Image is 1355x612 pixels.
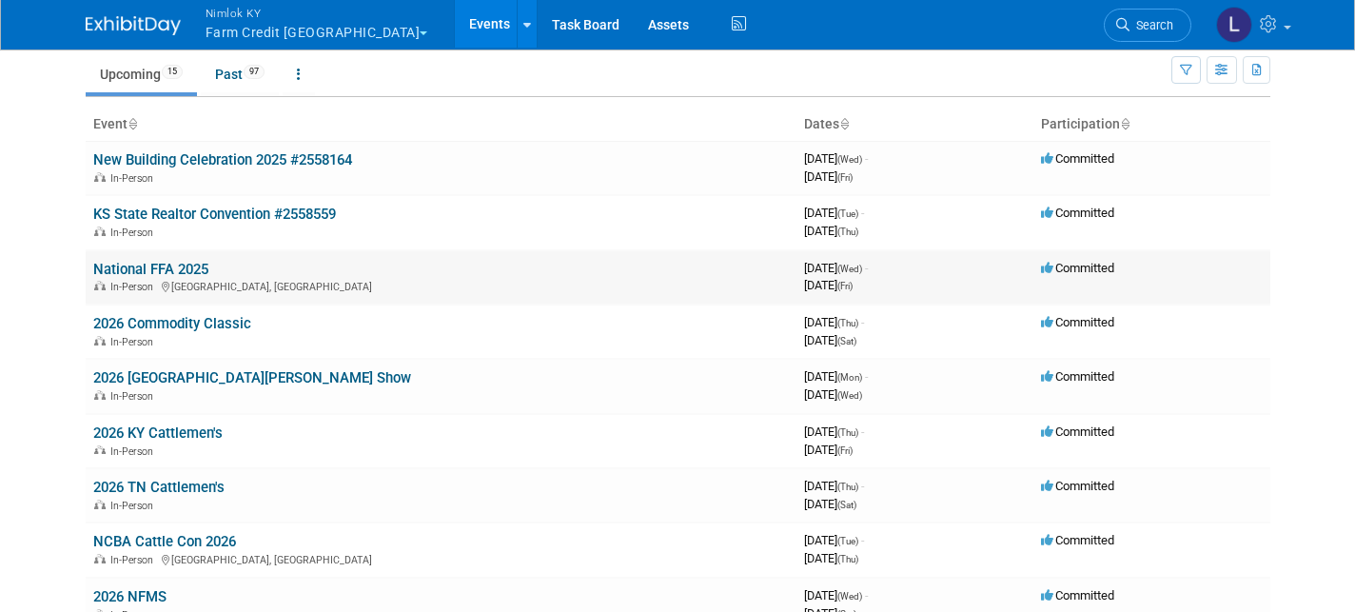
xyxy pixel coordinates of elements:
[804,315,864,329] span: [DATE]
[1041,588,1114,602] span: Committed
[804,224,858,238] span: [DATE]
[93,261,208,278] a: National FFA 2025
[837,318,858,328] span: (Thu)
[244,65,265,79] span: 97
[1120,116,1129,131] a: Sort by Participation Type
[804,151,868,166] span: [DATE]
[110,500,159,512] span: In-Person
[110,172,159,185] span: In-Person
[1104,9,1191,42] a: Search
[1041,369,1114,384] span: Committed
[861,206,864,220] span: -
[837,154,862,165] span: (Wed)
[837,336,856,346] span: (Sat)
[804,333,856,347] span: [DATE]
[93,424,223,442] a: 2026 KY Cattlemen's
[804,497,856,511] span: [DATE]
[206,3,428,23] span: Nimlok KY
[861,424,864,439] span: -
[804,278,853,292] span: [DATE]
[837,281,853,291] span: (Fri)
[86,109,796,141] th: Event
[839,116,849,131] a: Sort by Start Date
[865,588,868,602] span: -
[93,479,225,496] a: 2026 TN Cattlemen's
[93,315,251,332] a: 2026 Commodity Classic
[93,533,236,550] a: NCBA Cattle Con 2026
[837,591,862,602] span: (Wed)
[861,533,864,547] span: -
[93,551,789,566] div: [GEOGRAPHIC_DATA], [GEOGRAPHIC_DATA]
[1041,315,1114,329] span: Committed
[804,369,868,384] span: [DATE]
[110,554,159,566] span: In-Person
[94,554,106,563] img: In-Person Event
[804,261,868,275] span: [DATE]
[1041,151,1114,166] span: Committed
[861,315,864,329] span: -
[94,172,106,182] img: In-Person Event
[865,369,868,384] span: -
[837,445,853,456] span: (Fri)
[837,372,862,383] span: (Mon)
[804,588,868,602] span: [DATE]
[1041,206,1114,220] span: Committed
[110,445,159,458] span: In-Person
[110,336,159,348] span: In-Person
[94,227,106,236] img: In-Person Event
[201,56,279,92] a: Past97
[93,151,352,168] a: New Building Celebration 2025 #2558164
[94,336,106,345] img: In-Person Event
[94,445,106,455] img: In-Person Event
[837,227,858,237] span: (Thu)
[1041,261,1114,275] span: Committed
[837,264,862,274] span: (Wed)
[94,390,106,400] img: In-Person Event
[804,169,853,184] span: [DATE]
[861,479,864,493] span: -
[837,208,858,219] span: (Tue)
[804,479,864,493] span: [DATE]
[94,500,106,509] img: In-Person Event
[865,261,868,275] span: -
[837,500,856,510] span: (Sat)
[837,390,862,401] span: (Wed)
[86,56,197,92] a: Upcoming15
[1033,109,1270,141] th: Participation
[837,536,858,546] span: (Tue)
[110,281,159,293] span: In-Person
[837,172,853,183] span: (Fri)
[94,281,106,290] img: In-Person Event
[93,369,411,386] a: 2026 [GEOGRAPHIC_DATA][PERSON_NAME] Show
[796,109,1033,141] th: Dates
[837,554,858,564] span: (Thu)
[837,482,858,492] span: (Thu)
[804,424,864,439] span: [DATE]
[110,227,159,239] span: In-Person
[1216,7,1252,43] img: Luc Schaefer
[93,206,336,223] a: KS State Realtor Convention #2558559
[804,387,862,402] span: [DATE]
[93,278,789,293] div: [GEOGRAPHIC_DATA], [GEOGRAPHIC_DATA]
[837,427,858,438] span: (Thu)
[804,533,864,547] span: [DATE]
[128,116,137,131] a: Sort by Event Name
[1041,479,1114,493] span: Committed
[86,16,181,35] img: ExhibitDay
[804,443,853,457] span: [DATE]
[110,390,159,403] span: In-Person
[804,551,858,565] span: [DATE]
[865,151,868,166] span: -
[1041,424,1114,439] span: Committed
[162,65,183,79] span: 15
[93,588,167,605] a: 2026 NFMS
[1129,18,1173,32] span: Search
[804,206,864,220] span: [DATE]
[1041,533,1114,547] span: Committed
